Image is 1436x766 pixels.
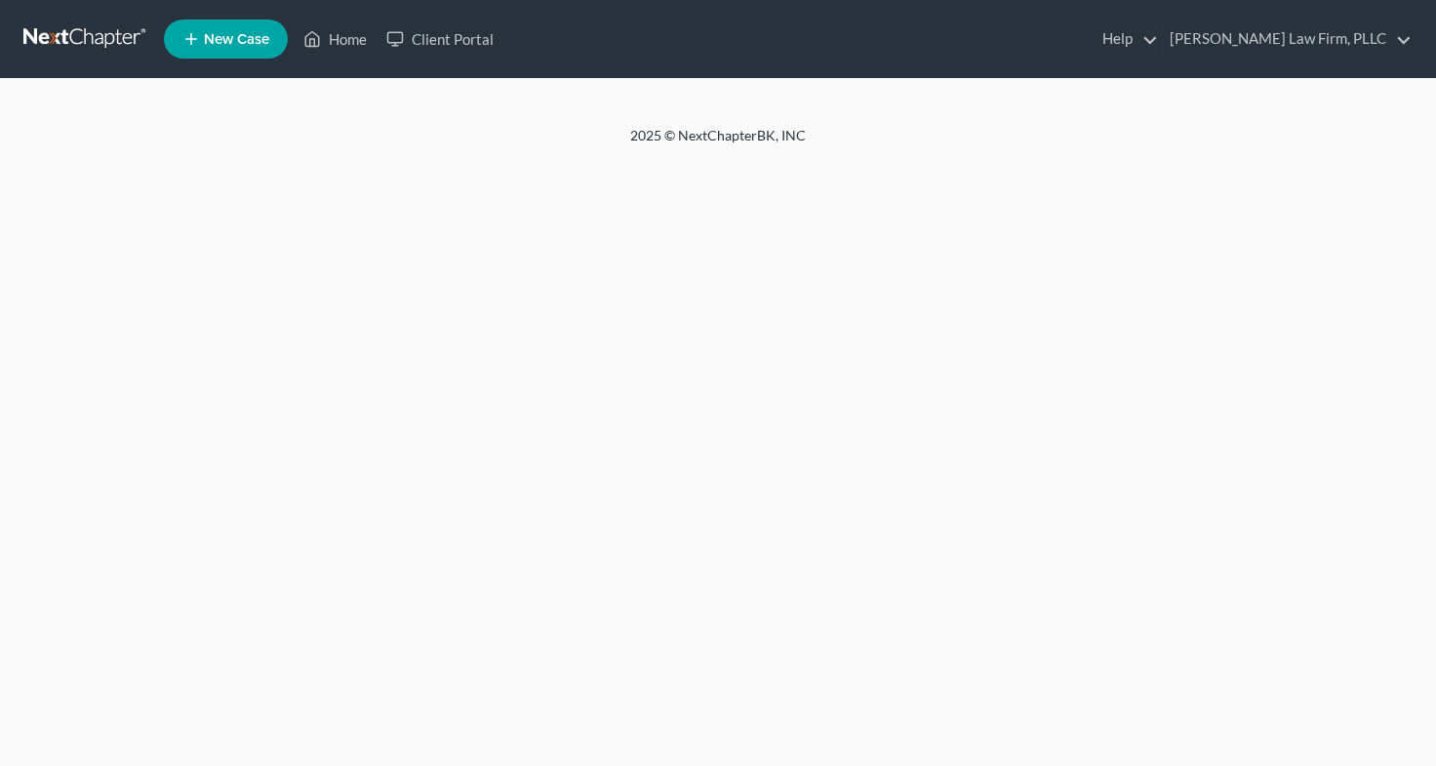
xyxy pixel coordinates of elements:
div: 2025 © NextChapterBK, INC [162,126,1274,161]
a: Help [1093,21,1158,57]
a: [PERSON_NAME] Law Firm, PLLC [1160,21,1412,57]
a: Home [294,21,377,57]
new-legal-case-button: New Case [164,20,288,59]
a: Client Portal [377,21,503,57]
